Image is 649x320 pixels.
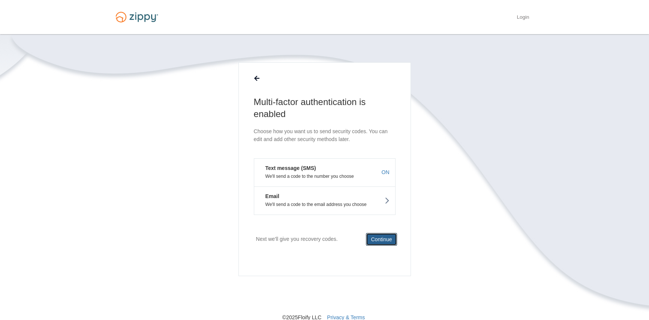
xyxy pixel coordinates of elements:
img: Logo [111,8,163,26]
em: Email [260,192,279,200]
em: Text message (SMS) [260,164,316,172]
p: We'll send a code to the number you choose [260,174,390,179]
h1: Multi-factor authentication is enabled [254,96,396,120]
button: Continue [366,233,397,246]
p: Choose how you want us to send security codes. You can edit and add other security methods later. [254,128,396,143]
button: EmailWe'll send a code to the email address you choose [254,186,396,215]
p: We'll send a code to the email address you choose [260,202,390,207]
p: Next we'll give you recovery codes. [256,233,338,245]
a: Login [517,14,529,22]
span: ON [382,168,390,176]
button: Text message (SMS)We'll send a code to the number you chooseON [254,158,396,186]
